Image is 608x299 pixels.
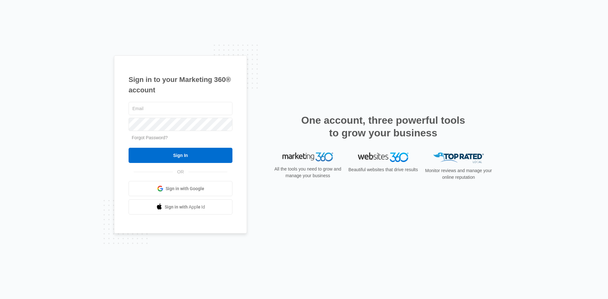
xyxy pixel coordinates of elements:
[129,74,232,95] h1: Sign in to your Marketing 360® account
[129,199,232,215] a: Sign in with Apple Id
[358,153,408,162] img: Websites 360
[423,167,494,181] p: Monitor reviews and manage your online reputation
[433,153,484,163] img: Top Rated Local
[348,166,419,173] p: Beautiful websites that drive results
[282,153,333,161] img: Marketing 360
[299,114,467,139] h2: One account, three powerful tools to grow your business
[129,181,232,196] a: Sign in with Google
[165,204,205,210] span: Sign in with Apple Id
[166,185,204,192] span: Sign in with Google
[132,135,168,140] a: Forgot Password?
[129,148,232,163] input: Sign In
[173,169,188,175] span: OR
[272,166,343,179] p: All the tools you need to grow and manage your business
[129,102,232,115] input: Email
